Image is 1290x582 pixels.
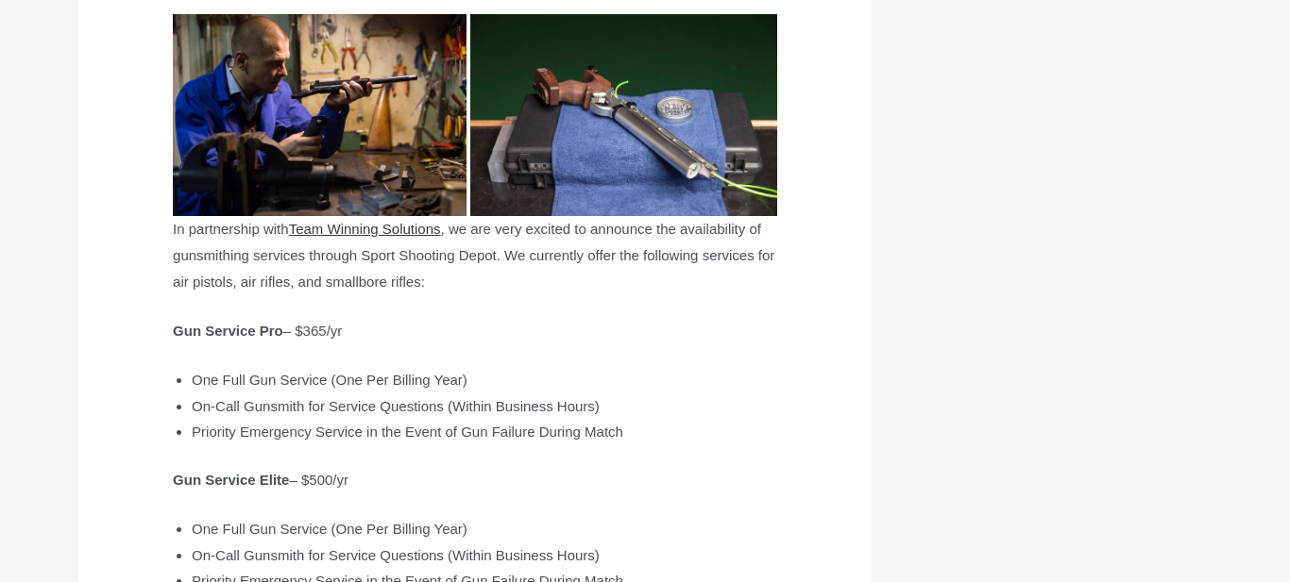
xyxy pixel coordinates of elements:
[470,14,777,217] img: Open image 1 of 2 in full-screen
[192,393,777,420] li: On-Call Gunsmith for Service Questions (Within Business Hours)
[173,318,777,344] p: – $365/yr
[192,542,777,569] li: On-Call Gunsmith for Service Questions (Within Business Hours)
[173,216,777,295] p: In partnership with , we are very excited to announce the availability of gunsmithing services th...
[192,516,777,542] li: One Full Gun Service (One Per Billing Year)
[173,323,283,339] strong: Gun Service Pro
[173,14,467,217] img: Open image 1 of 2 in full-screen
[173,472,289,488] strong: Gun Service Elite
[289,221,441,237] a: Team Winning Solutions
[192,419,777,445] li: Priority Emergency Service in the Event of Gun Failure During Match
[192,367,777,393] li: One Full Gun Service (One Per Billing Year)
[173,467,777,493] p: – $500/yr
